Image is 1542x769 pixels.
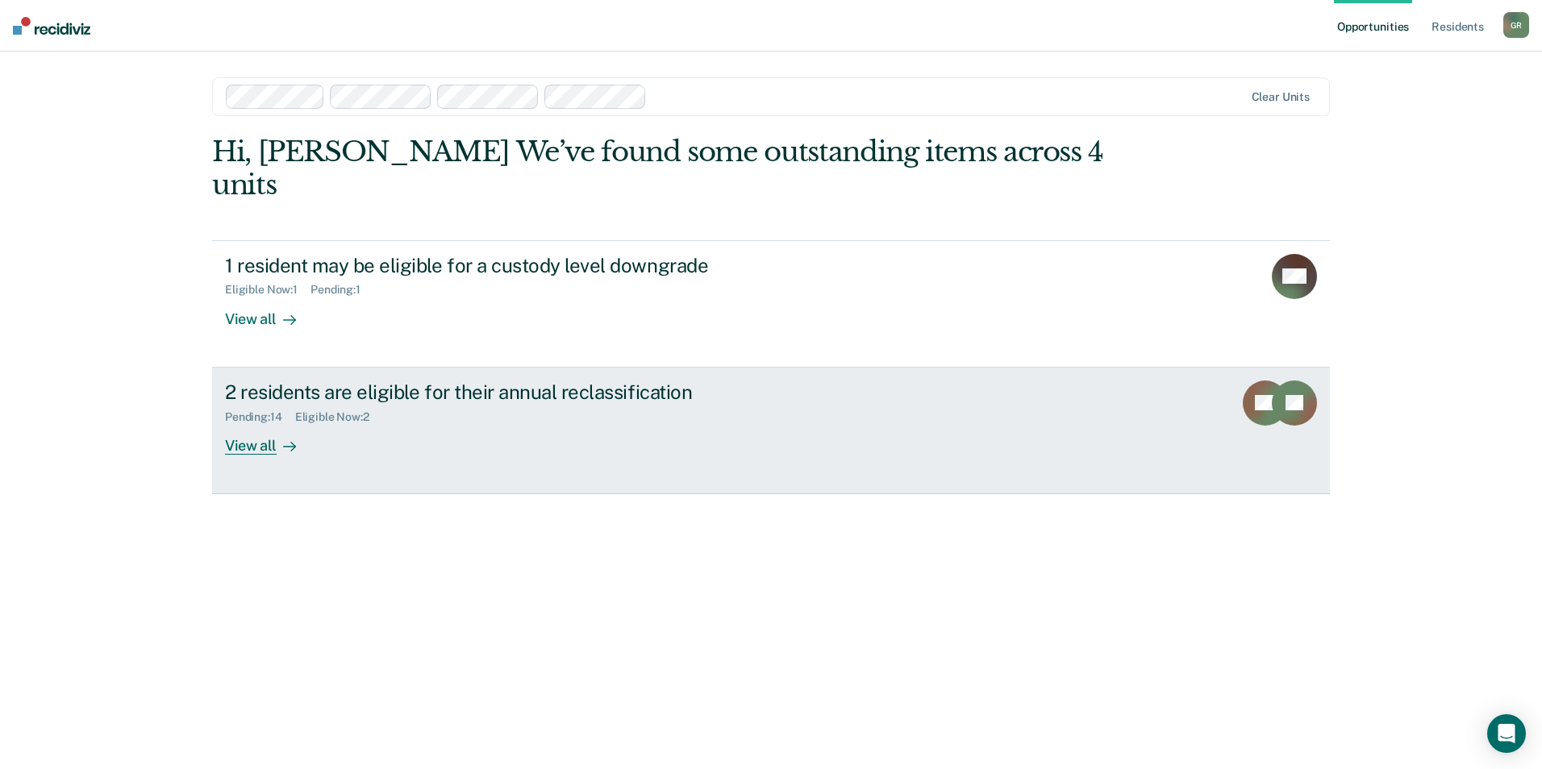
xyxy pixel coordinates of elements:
div: Pending : 1 [310,283,373,297]
div: Clear units [1252,90,1311,104]
div: View all [225,423,315,455]
div: Eligible Now : 1 [225,283,310,297]
div: View all [225,297,315,328]
div: Eligible Now : 2 [295,410,382,424]
img: Recidiviz [13,17,90,35]
a: 1 resident may be eligible for a custody level downgradeEligible Now:1Pending:1View all [212,240,1330,368]
div: 1 resident may be eligible for a custody level downgrade [225,254,791,277]
button: GR [1503,12,1529,38]
div: Pending : 14 [225,410,295,424]
div: 2 residents are eligible for their annual reclassification [225,380,791,404]
div: Open Intercom Messenger [1487,714,1526,753]
a: 2 residents are eligible for their annual reclassificationPending:14Eligible Now:2View all [212,368,1330,494]
div: Hi, [PERSON_NAME] We’ve found some outstanding items across 4 units [212,135,1106,202]
div: G R [1503,12,1529,38]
